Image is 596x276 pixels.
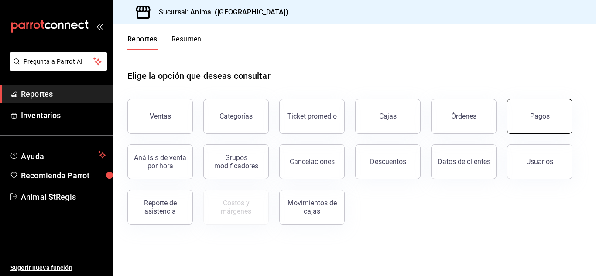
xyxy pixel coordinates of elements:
div: Reporte de asistencia [133,199,187,215]
button: Movimientos de cajas [279,190,345,225]
span: Animal StRegis [21,191,106,203]
a: Pregunta a Parrot AI [6,63,107,72]
div: Cajas [379,112,397,120]
div: Usuarios [526,157,553,166]
div: Grupos modificadores [209,153,263,170]
div: Costos y márgenes [209,199,263,215]
button: Ticket promedio [279,99,345,134]
button: Cajas [355,99,421,134]
span: Inventarios [21,109,106,121]
button: Resumen [171,35,202,50]
div: Análisis de venta por hora [133,153,187,170]
button: Contrata inventarios para ver este reporte [203,190,269,225]
div: Movimientos de cajas [285,199,339,215]
button: Categorías [203,99,269,134]
h1: Elige la opción que deseas consultar [127,69,271,82]
div: navigation tabs [127,35,202,50]
span: Ayuda [21,150,95,160]
span: Pregunta a Parrot AI [24,57,94,66]
button: open_drawer_menu [96,23,103,30]
button: Análisis de venta por hora [127,144,193,179]
button: Reporte de asistencia [127,190,193,225]
h3: Sucursal: Animal ([GEOGRAPHIC_DATA]) [152,7,288,17]
span: Reportes [21,88,106,100]
button: Reportes [127,35,158,50]
button: Órdenes [431,99,497,134]
button: Datos de clientes [431,144,497,179]
button: Usuarios [507,144,572,179]
span: Sugerir nueva función [10,263,106,273]
button: Pagos [507,99,572,134]
div: Descuentos [370,157,406,166]
button: Grupos modificadores [203,144,269,179]
div: Ventas [150,112,171,120]
div: Categorías [219,112,253,120]
span: Recomienda Parrot [21,170,106,181]
button: Descuentos [355,144,421,179]
button: Ventas [127,99,193,134]
div: Cancelaciones [290,157,335,166]
div: Datos de clientes [438,157,490,166]
div: Órdenes [451,112,476,120]
div: Ticket promedio [287,112,337,120]
button: Pregunta a Parrot AI [10,52,107,71]
button: Cancelaciones [279,144,345,179]
div: Pagos [530,112,550,120]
